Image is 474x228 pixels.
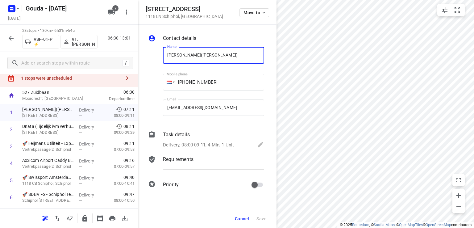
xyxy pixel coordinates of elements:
[72,37,95,47] p: 91.[PERSON_NAME]
[163,35,196,42] p: Contact details
[112,5,118,11] span: 7
[22,28,98,34] p: 23 stops • 130km • 6h31m
[21,58,123,68] input: Add or search stops within route
[79,198,82,203] span: —
[163,74,175,91] div: Netherlands: + 31
[118,215,131,221] span: Download route
[104,112,135,119] p: 08:00-09:11
[10,144,13,150] div: 3
[94,96,135,102] p: Departure time
[94,89,135,95] span: 06:30
[79,147,82,152] span: —
[123,191,135,197] span: 09:47
[116,123,122,129] svg: Early
[79,107,102,113] p: Delivery
[79,124,102,130] p: Delivery
[437,4,465,16] div: small contained button group
[374,223,395,227] a: Stadia Maps
[94,215,106,221] span: Print shipping labels
[79,175,102,181] p: Delivery
[163,131,190,138] p: Task details
[23,3,103,13] h5: Rename
[10,127,13,133] div: 2
[439,4,451,16] button: Map settings
[22,174,74,180] p: 🚀 Swissport Amsterdam B.V. - BGT(Jort)
[123,140,135,146] span: 09:11
[22,35,59,49] button: VSF-01-P ⚡
[106,215,118,221] span: Print route
[146,6,223,13] h5: [STREET_ADDRESS]
[123,60,129,66] div: /
[257,141,264,148] svg: Edit
[67,28,68,33] span: •
[243,10,266,15] span: Move to
[22,95,86,102] p: Moordrecht, [GEOGRAPHIC_DATA]
[22,123,74,129] p: Dnata (Tijdelijk ivm verhuizing)(Yorick de Wolf)
[104,129,135,136] p: 09:00-09:29
[79,141,102,147] p: Delivery
[22,140,74,146] p: 🚀Heijmans Utiliteit - Expeditie Schaftkeet & Uitvoerders(Mirjam Horlings-Snellen / Evelien Philip...
[68,28,74,33] span: 54u
[123,157,135,163] span: 09:16
[22,129,74,136] p: [STREET_ADDRESS]
[79,181,82,186] span: —
[22,191,74,197] p: 🚀 SDBV FS - Schiphol Terminal 3(Supervisor (Jonathan.Nikos. Leo) -)
[79,130,82,135] span: —
[340,223,472,227] li: © 2025 , © , © © contributors
[148,156,264,174] div: Requirements
[106,6,118,18] button: 7
[22,146,74,153] p: Vertrekpassage 2, Schiphol
[104,146,135,153] p: 07:00-09:53
[79,113,82,118] span: —
[10,195,13,201] div: 6
[79,164,82,169] span: —
[232,213,252,224] button: Cancel
[123,174,135,180] span: 09:40
[104,180,135,187] p: 07:00-10:41
[163,156,193,163] p: Requirements
[22,180,74,187] p: 1118 CB Schiphol, Schiphol
[104,197,135,204] p: 08:00-10:50
[104,163,135,170] p: 07:00-09:57
[6,15,23,22] h5: Project date
[21,76,121,81] div: 1 stops were unscheduled
[451,4,464,16] button: Fit zoom
[167,73,188,76] label: Mobile phone
[123,123,135,129] span: 08:11
[163,181,179,188] p: Priority
[426,223,451,227] a: OpenStreetMap
[148,35,264,43] div: Contact details
[22,163,74,170] p: Vertrekpassage 2, Schiphol
[123,106,135,112] span: 07:11
[163,74,264,91] input: 1 (702) 123-4567
[399,223,423,227] a: OpenMapTiles
[146,14,223,19] p: 1118LN Schiphol , [GEOGRAPHIC_DATA]
[22,89,86,95] p: 527 Zuidbaan
[79,192,102,198] p: Delivery
[51,215,64,221] span: Reverse route
[22,106,74,112] p: Dnata B.V. - Rangoonweg(Yorick de Wolf)
[10,161,13,167] div: 4
[79,212,91,225] button: Lock route
[34,37,56,47] p: VSF-01-P ⚡
[39,215,51,221] span: Reoptimize route
[79,158,102,164] p: Delivery
[239,8,269,17] button: Move to
[22,197,74,204] p: Schiphol Boulevard 199, Schiphol
[235,216,249,221] span: Cancel
[22,157,74,163] p: Axxicom Airport Caddy B.V. - Terminal(Ariënne Huizer)
[60,35,98,49] button: 91.[PERSON_NAME]
[22,112,74,119] p: [STREET_ADDRESS]
[352,223,369,227] a: Routetitan
[10,178,13,184] div: 5
[148,131,264,150] div: Task detailsDelivery, 08:00-09:11, 4 Min, 1 Unit
[10,110,13,116] div: 1
[108,35,133,41] p: 06:30-13:01
[116,106,122,112] svg: Early
[64,215,76,221] span: Sort by time window
[163,141,234,149] p: Delivery, 08:00-09:11, 4 Min, 1 Unit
